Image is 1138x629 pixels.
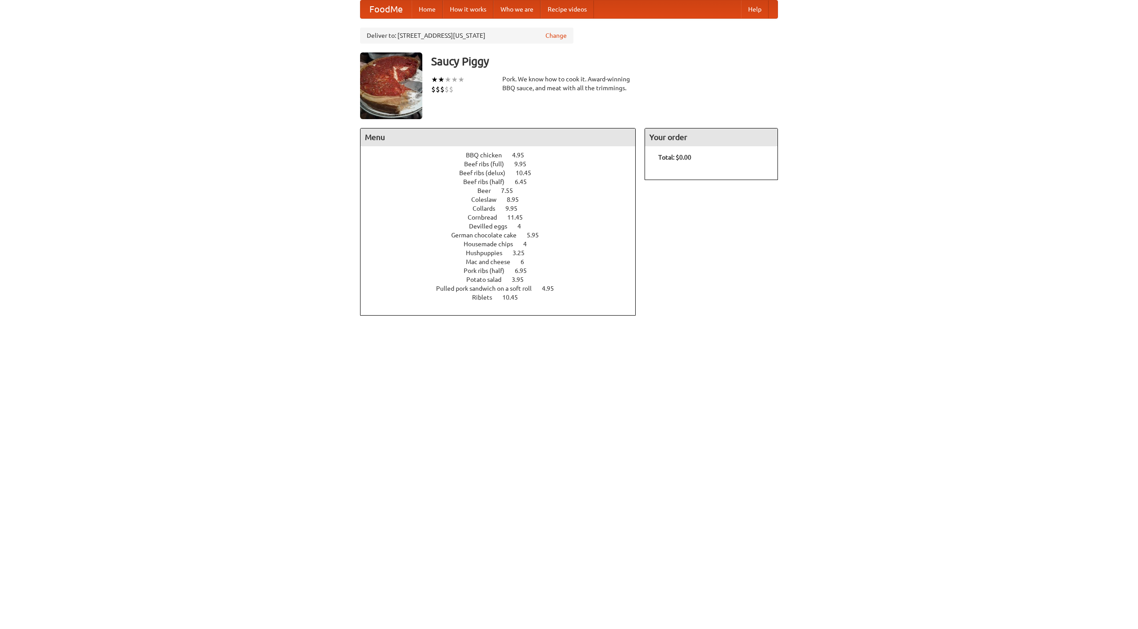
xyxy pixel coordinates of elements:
span: 4 [517,223,530,230]
span: Potato salad [466,276,510,283]
span: Devilled eggs [469,223,516,230]
a: Who we are [493,0,541,18]
a: Housemade chips 4 [464,240,543,248]
span: 9.95 [505,205,526,212]
img: angular.jpg [360,52,422,119]
h3: Saucy Piggy [431,52,778,70]
li: $ [449,84,453,94]
li: ★ [445,75,451,84]
a: Potato salad 3.95 [466,276,540,283]
h4: Menu [361,128,635,146]
span: 3.95 [512,276,533,283]
span: 6.95 [515,267,536,274]
a: Change [545,31,567,40]
li: ★ [431,75,438,84]
a: Pulled pork sandwich on a soft roll 4.95 [436,285,570,292]
span: Beef ribs (half) [463,178,513,185]
li: ★ [438,75,445,84]
span: German chocolate cake [451,232,525,239]
a: Pork ribs (half) 6.95 [464,267,543,274]
a: Beef ribs (full) 9.95 [464,160,543,168]
span: Pulled pork sandwich on a soft roll [436,285,541,292]
li: ★ [458,75,465,84]
li: $ [436,84,440,94]
span: 7.55 [501,187,522,194]
li: ★ [451,75,458,84]
span: Beer [477,187,500,194]
div: Pork. We know how to cook it. Award-winning BBQ sauce, and meat with all the trimmings. [502,75,636,92]
span: 10.45 [502,294,527,301]
li: $ [445,84,449,94]
span: 4.95 [542,285,563,292]
a: Beef ribs (delux) 10.45 [459,169,548,176]
a: Beer 7.55 [477,187,529,194]
span: Beef ribs (delux) [459,169,514,176]
a: How it works [443,0,493,18]
li: $ [431,84,436,94]
a: FoodMe [361,0,412,18]
span: Pork ribs (half) [464,267,513,274]
span: Hushpuppies [466,249,511,256]
a: Recipe videos [541,0,594,18]
span: 9.95 [514,160,535,168]
li: $ [440,84,445,94]
span: 3.25 [513,249,533,256]
a: Hushpuppies 3.25 [466,249,541,256]
div: Deliver to: [STREET_ADDRESS][US_STATE] [360,28,573,44]
span: 6.45 [515,178,536,185]
span: Housemade chips [464,240,522,248]
a: Riblets 10.45 [472,294,534,301]
h4: Your order [645,128,777,146]
span: 11.45 [507,214,532,221]
span: 4.95 [512,152,533,159]
span: Coleslaw [471,196,505,203]
a: Help [741,0,769,18]
span: Mac and cheese [466,258,519,265]
b: Total: $0.00 [658,154,691,161]
span: 4 [523,240,536,248]
a: Beef ribs (half) 6.45 [463,178,543,185]
a: Collards 9.95 [473,205,534,212]
span: 8.95 [507,196,528,203]
a: German chocolate cake 5.95 [451,232,555,239]
span: Cornbread [468,214,506,221]
a: Cornbread 11.45 [468,214,539,221]
span: 6 [521,258,533,265]
a: BBQ chicken 4.95 [466,152,541,159]
span: Collards [473,205,504,212]
span: 5.95 [527,232,548,239]
span: Beef ribs (full) [464,160,513,168]
a: Coleslaw 8.95 [471,196,535,203]
span: 10.45 [516,169,540,176]
span: BBQ chicken [466,152,511,159]
span: Riblets [472,294,501,301]
a: Devilled eggs 4 [469,223,537,230]
a: Home [412,0,443,18]
a: Mac and cheese 6 [466,258,541,265]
